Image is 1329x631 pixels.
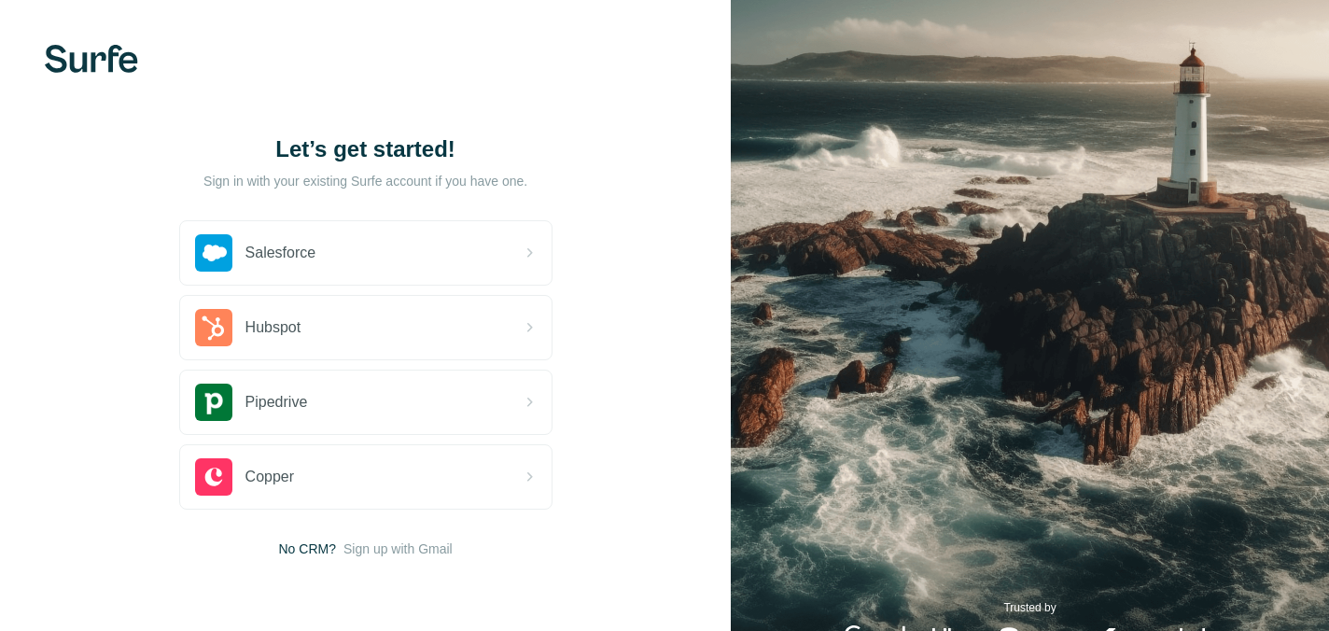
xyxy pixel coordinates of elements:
[45,45,138,73] img: Surfe's logo
[245,391,308,414] span: Pipedrive
[195,384,232,421] img: pipedrive's logo
[1003,599,1056,616] p: Trusted by
[195,458,232,496] img: copper's logo
[279,540,336,558] span: No CRM?
[343,540,453,558] button: Sign up with Gmail
[195,309,232,346] img: hubspot's logo
[245,466,294,488] span: Copper
[195,234,232,272] img: salesforce's logo
[179,134,553,164] h1: Let’s get started!
[245,316,301,339] span: Hubspot
[245,242,316,264] span: Salesforce
[203,172,527,190] p: Sign in with your existing Surfe account if you have one.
